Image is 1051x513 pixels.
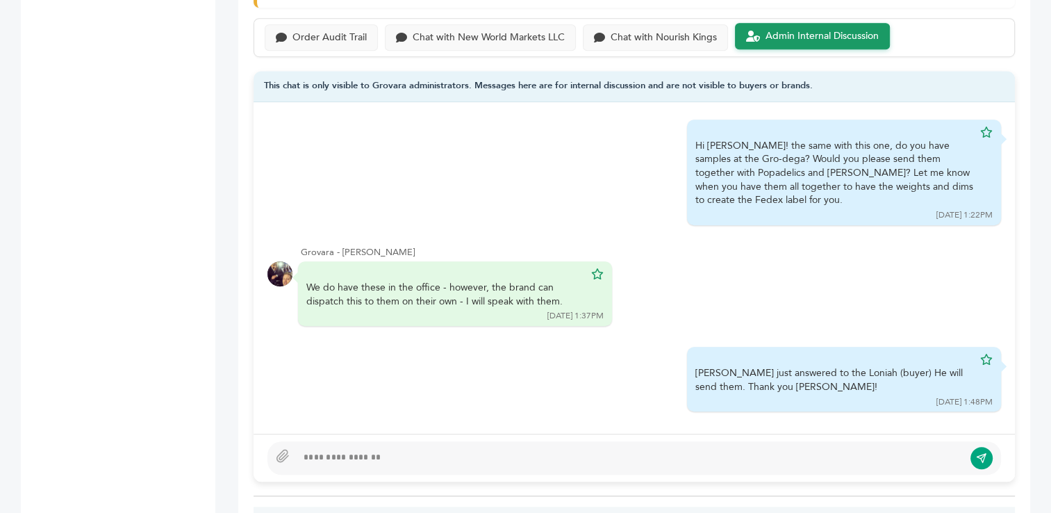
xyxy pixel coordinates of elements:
div: Order Audit Trail [292,32,367,44]
div: Chat with Nourish Kings [611,32,717,44]
div: [DATE] 1:22PM [936,209,993,221]
div: Chat with New World Markets LLC [413,32,565,44]
div: [DATE] 1:37PM [547,310,604,322]
div: We do have these in the office - however, the brand can dispatch this to them on their own - I wi... [306,281,584,308]
div: [PERSON_NAME] just answered to the Loniah (buyer) He will send them. Thank you [PERSON_NAME]! [695,366,973,393]
div: Grovara - [PERSON_NAME] [301,246,1001,259]
div: This chat is only visible to Grovara administrators. Messages here are for internal discussion an... [254,71,1015,102]
div: Hi [PERSON_NAME]! the same with this one, do you have samples at the Gro-dega? Would you please s... [695,139,973,207]
div: Admin Internal Discussion [766,31,879,42]
div: [DATE] 1:48PM [936,396,993,408]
